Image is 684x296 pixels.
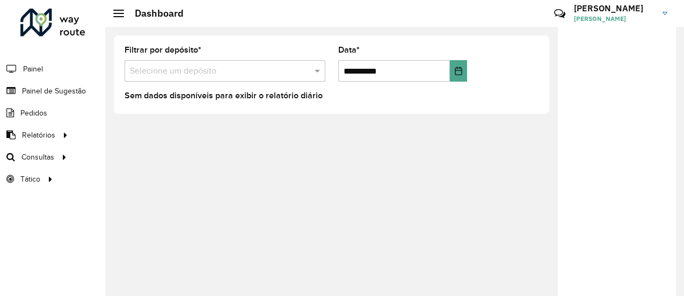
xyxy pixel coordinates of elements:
[125,89,323,102] label: Sem dados disponíveis para exibir o relatório diário
[574,14,654,24] span: [PERSON_NAME]
[22,85,86,97] span: Painel de Sugestão
[23,63,43,75] span: Painel
[574,3,654,13] h3: [PERSON_NAME]
[22,129,55,141] span: Relatórios
[124,8,184,19] h2: Dashboard
[21,151,54,163] span: Consultas
[125,44,201,56] label: Filtrar por depósito
[20,174,40,185] span: Tático
[450,60,467,82] button: Choose Date
[20,107,47,119] span: Pedidos
[338,44,360,56] label: Data
[548,2,571,25] a: Contato Rápido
